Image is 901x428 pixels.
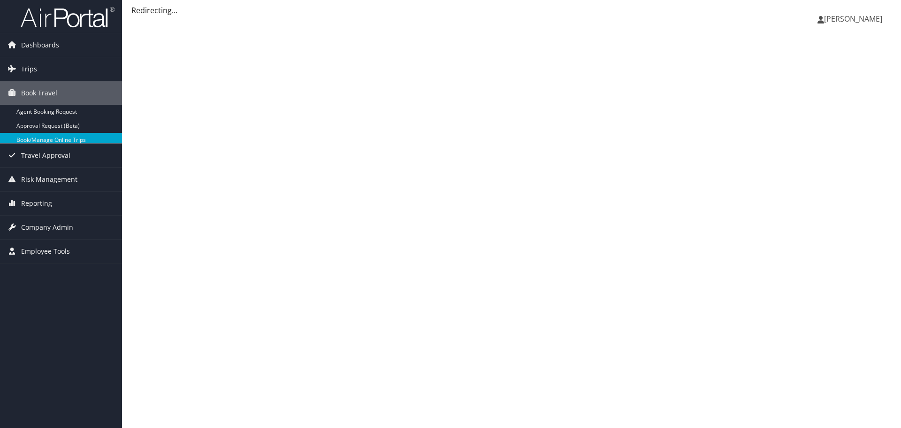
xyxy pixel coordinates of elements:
[21,216,73,239] span: Company Admin
[21,192,52,215] span: Reporting
[21,144,70,167] span: Travel Approval
[21,57,37,81] span: Trips
[824,14,882,24] span: [PERSON_NAME]
[21,240,70,263] span: Employee Tools
[817,5,892,33] a: [PERSON_NAME]
[21,81,57,105] span: Book Travel
[21,33,59,57] span: Dashboards
[21,168,77,191] span: Risk Management
[21,6,115,28] img: airportal-logo.png
[131,5,892,16] div: Redirecting...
